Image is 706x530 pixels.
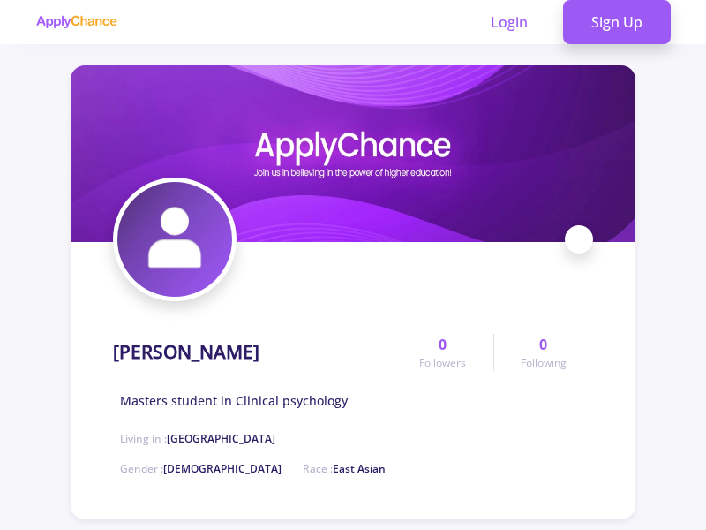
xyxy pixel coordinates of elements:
span: East Asian [333,461,386,476]
span: Living in : [120,431,275,446]
span: [GEOGRAPHIC_DATA] [167,431,275,446]
a: 0Followers [393,334,492,371]
span: Followers [419,355,466,371]
span: 0 [539,334,547,355]
img: Simin Abbaszadehcover image [71,65,635,242]
a: 0Following [493,334,593,371]
h1: [PERSON_NAME] [113,341,259,363]
span: [DEMOGRAPHIC_DATA] [163,461,282,476]
span: Race : [303,461,386,476]
img: Simin Abbaszadehavatar [117,182,232,297]
span: 0 [439,334,447,355]
span: Gender : [120,461,282,476]
img: applychance logo text only [35,15,117,29]
span: Following [521,355,567,371]
span: Masters student in Clinical psychology [120,391,348,410]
